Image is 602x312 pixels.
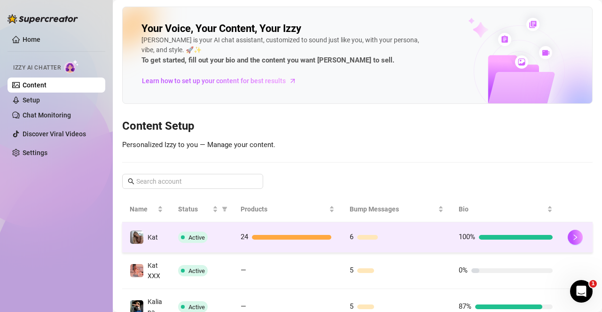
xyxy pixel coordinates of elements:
[130,264,143,277] img: Kat XXX
[241,302,246,311] span: —
[13,63,61,72] span: Izzy AI Chatter
[141,35,423,66] div: [PERSON_NAME] is your AI chat assistant, customized to sound just like you, with your persona, vi...
[130,231,143,244] img: Kat
[23,96,40,104] a: Setup
[350,233,353,241] span: 6
[459,302,471,311] span: 87%
[141,73,304,88] a: Learn how to set up your content for best results
[128,178,134,185] span: search
[148,234,158,241] span: Kat
[23,130,86,138] a: Discover Viral Videos
[459,233,475,241] span: 100%
[136,176,250,187] input: Search account
[141,56,394,64] strong: To get started, fill out your bio and the content you want [PERSON_NAME] to sell.
[241,266,246,274] span: —
[241,204,327,214] span: Products
[446,8,592,103] img: ai-chatter-content-library-cLFOSyPT.png
[570,280,593,303] iframe: Intercom live chat
[122,140,275,149] span: Personalized Izzy to you — Manage your content.
[8,14,78,23] img: logo-BBDzfeDw.svg
[178,204,211,214] span: Status
[148,262,160,280] span: Kat XXX
[459,204,545,214] span: Bio
[350,266,353,274] span: 5
[451,196,560,222] th: Bio
[23,36,40,43] a: Home
[188,267,205,274] span: Active
[23,81,47,89] a: Content
[350,302,353,311] span: 5
[23,111,71,119] a: Chat Monitoring
[64,60,79,73] img: AI Chatter
[288,76,297,86] span: arrow-right
[122,119,593,134] h3: Content Setup
[141,22,301,35] h2: Your Voice, Your Content, Your Izzy
[342,196,451,222] th: Bump Messages
[220,202,229,216] span: filter
[171,196,233,222] th: Status
[122,196,171,222] th: Name
[222,206,227,212] span: filter
[459,266,468,274] span: 0%
[350,204,436,214] span: Bump Messages
[188,304,205,311] span: Active
[241,233,248,241] span: 24
[130,204,156,214] span: Name
[233,196,342,222] th: Products
[568,230,583,245] button: right
[572,234,579,241] span: right
[188,234,205,241] span: Active
[589,280,597,288] span: 1
[23,149,47,156] a: Settings
[142,76,286,86] span: Learn how to set up your content for best results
